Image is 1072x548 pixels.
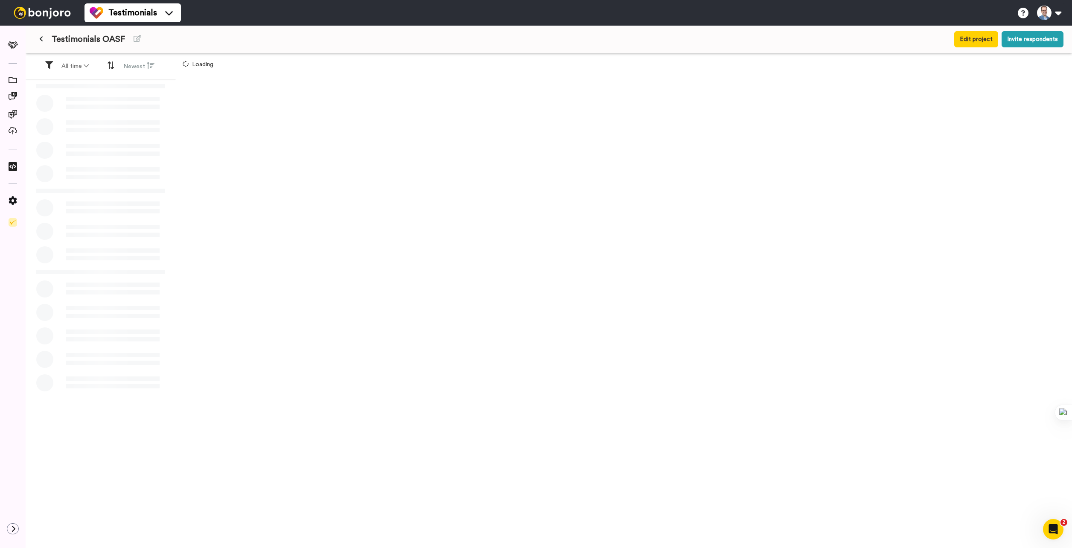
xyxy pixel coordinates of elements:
[1043,519,1063,539] iframe: Intercom live chat
[1060,519,1067,526] span: 2
[90,6,103,20] img: tm-color.svg
[118,58,160,74] button: Newest
[1002,31,1063,47] button: Invite respondents
[10,7,74,19] img: bj-logo-header-white.svg
[56,58,94,74] button: All time
[954,31,998,47] button: Edit project
[108,7,157,19] span: Testimonials
[52,33,125,45] span: Testimonials OASF
[9,218,17,227] img: Checklist.svg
